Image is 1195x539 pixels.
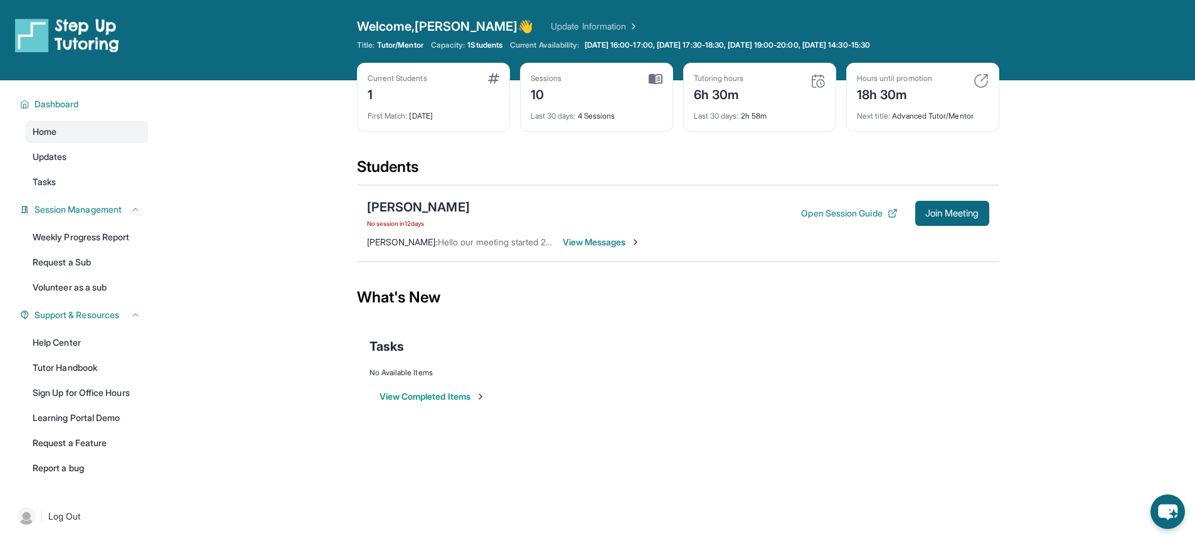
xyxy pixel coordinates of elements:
div: Advanced Tutor/Mentor [857,104,989,121]
a: |Log Out [13,503,148,530]
a: Home [25,120,148,143]
img: card [810,73,826,88]
a: Request a Sub [25,251,148,274]
div: 4 Sessions [531,104,662,121]
div: 10 [531,83,562,104]
button: Open Session Guide [801,207,897,220]
span: Updates [33,151,67,163]
button: Dashboard [29,98,141,110]
div: 2h 58m [694,104,826,121]
button: Session Management [29,203,141,216]
span: Tasks [369,338,404,355]
button: Support & Resources [29,309,141,321]
a: Tasks [25,171,148,193]
span: [DATE] 16:00-17:00, [DATE] 17:30-18:30, [DATE] 19:00-20:00, [DATE] 14:30-15:30 [585,40,870,50]
span: Last 30 days : [531,111,576,120]
img: user-img [18,508,35,525]
div: 1 [368,83,427,104]
span: Welcome, [PERSON_NAME] 👋 [357,18,534,35]
a: Tutor Handbook [25,356,148,379]
div: Current Students [368,73,427,83]
a: Volunteer as a sub [25,276,148,299]
a: Updates [25,146,148,168]
button: View Completed Items [380,390,486,403]
div: [PERSON_NAME] [367,198,470,216]
span: Last 30 days : [694,111,739,120]
span: First Match : [368,111,408,120]
div: Tutoring hours [694,73,744,83]
button: Join Meeting [915,201,989,226]
span: Capacity: [431,40,465,50]
a: Update Information [551,20,639,33]
img: card [488,73,499,83]
a: Weekly Progress Report [25,226,148,248]
a: Help Center [25,331,148,354]
span: Current Availability: [510,40,579,50]
img: card [649,73,662,85]
div: Hours until promotion [857,73,932,83]
a: Request a Feature [25,432,148,454]
div: Students [357,157,999,184]
div: 18h 30m [857,83,932,104]
span: Log Out [48,510,81,523]
span: Join Meeting [925,210,979,217]
span: [PERSON_NAME] : [367,237,438,247]
a: Report a bug [25,457,148,479]
img: card [974,73,989,88]
span: Home [33,125,56,138]
span: Tasks [33,176,56,188]
div: No Available Items [369,368,987,378]
div: Sessions [531,73,562,83]
span: Support & Resources [35,309,119,321]
span: Tutor/Mentor [377,40,423,50]
span: 1 Students [467,40,502,50]
span: Hello our meeting started 20 minutes ago is [PERSON_NAME] getting on? [438,237,731,247]
div: [DATE] [368,104,499,121]
a: Learning Portal Demo [25,407,148,429]
img: logo [15,18,119,53]
img: Chevron Right [626,20,639,33]
div: 6h 30m [694,83,744,104]
a: Sign Up for Office Hours [25,382,148,404]
span: Session Management [35,203,122,216]
span: Title: [357,40,374,50]
button: chat-button [1150,494,1185,529]
img: Chevron-Right [630,237,640,247]
span: Dashboard [35,98,79,110]
span: View Messages [563,236,641,248]
span: Next title : [857,111,891,120]
span: | [40,509,43,524]
div: What's New [357,270,999,325]
span: No session in 12 days [367,218,470,228]
a: [DATE] 16:00-17:00, [DATE] 17:30-18:30, [DATE] 19:00-20:00, [DATE] 14:30-15:30 [582,40,873,50]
